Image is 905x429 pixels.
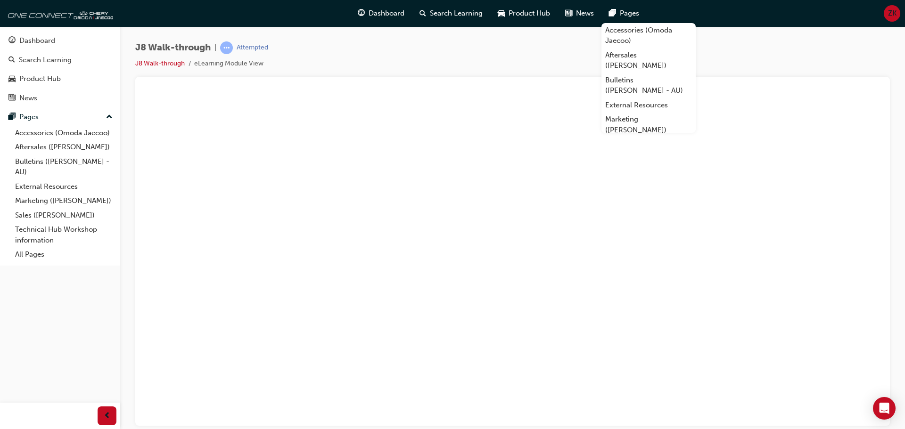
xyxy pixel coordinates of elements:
a: Search Learning [4,51,116,69]
span: news-icon [8,94,16,103]
a: Marketing ([PERSON_NAME]) [601,112,696,137]
div: News [19,93,37,104]
a: news-iconNews [558,4,601,23]
span: car-icon [498,8,505,19]
img: oneconnect [5,4,113,23]
a: guage-iconDashboard [350,4,412,23]
span: pages-icon [8,113,16,121]
a: All Pages [11,247,116,262]
span: search-icon [8,56,15,65]
span: | [214,42,216,53]
a: Sales ([PERSON_NAME]) [11,208,116,223]
span: Search Learning [430,8,483,19]
span: Dashboard [369,8,404,19]
div: Search Learning [19,55,72,65]
a: Aftersales ([PERSON_NAME]) [11,140,116,154]
span: news-icon [565,8,572,19]
div: Attempted [237,43,268,52]
span: Product Hub [509,8,550,19]
a: External Resources [11,179,116,194]
div: Dashboard [19,35,55,46]
button: ZK [884,5,900,22]
span: car-icon [8,75,16,83]
a: External Resources [601,98,696,113]
a: Marketing ([PERSON_NAME]) [11,194,116,208]
span: ZK [888,8,897,19]
span: up-icon [106,111,113,123]
a: Bulletins ([PERSON_NAME] - AU) [11,154,116,179]
span: search-icon [420,8,426,19]
button: DashboardSearch LearningProduct HubNews [4,30,116,108]
span: prev-icon [104,410,111,422]
a: Accessories (Omoda Jaecoo) [11,126,116,140]
a: search-iconSearch Learning [412,4,490,23]
button: Pages [4,108,116,126]
div: Product Hub [19,73,61,84]
span: pages-icon [609,8,616,19]
a: Product Hub [4,70,116,88]
li: eLearning Module View [194,58,263,69]
div: Pages [19,112,39,122]
span: J8 Walk-through [135,42,211,53]
a: News [4,89,116,107]
span: guage-icon [8,37,16,45]
a: Accessories (Omoda Jaecoo) [601,23,696,48]
a: Bulletins ([PERSON_NAME] - AU) [601,73,696,98]
span: Pages [620,8,639,19]
a: car-iconProduct Hub [490,4,558,23]
a: pages-iconPages [601,4,647,23]
div: Open Intercom Messenger [873,397,896,420]
a: Technical Hub Workshop information [11,222,116,247]
a: Dashboard [4,32,116,49]
span: News [576,8,594,19]
a: J8 Walk-through [135,59,185,67]
span: learningRecordVerb_ATTEMPT-icon [220,41,233,54]
span: guage-icon [358,8,365,19]
a: Aftersales ([PERSON_NAME]) [601,48,696,73]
